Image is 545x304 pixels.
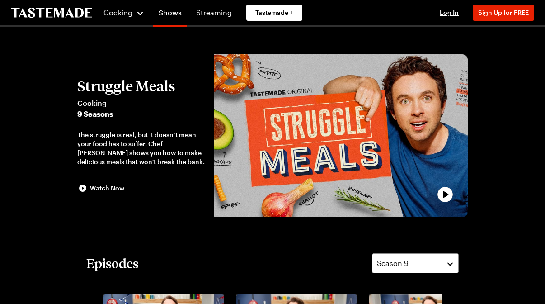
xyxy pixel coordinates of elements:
[214,54,468,217] button: play trailer
[377,258,409,269] span: Season 9
[473,5,534,21] button: Sign Up for FREE
[77,98,205,109] span: Cooking
[153,2,187,27] a: Shows
[77,78,205,94] h2: Struggle Meals
[11,8,92,18] a: To Tastemade Home Page
[86,255,139,271] h2: Episodes
[431,8,467,17] button: Log In
[440,9,459,16] span: Log In
[77,78,205,194] button: Struggle MealsCooking9 SeasonsThe struggle is real, but it doesn’t mean your food has to suffer. ...
[372,253,459,273] button: Season 9
[77,109,205,119] span: 9 Seasons
[214,54,468,217] img: Struggle Meals
[103,8,132,17] span: Cooking
[90,184,124,193] span: Watch Now
[255,8,293,17] span: Tastemade +
[77,130,205,166] div: The struggle is real, but it doesn’t mean your food has to suffer. Chef [PERSON_NAME] shows you h...
[478,9,529,16] span: Sign Up for FREE
[246,5,302,21] a: Tastemade +
[103,2,144,24] button: Cooking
